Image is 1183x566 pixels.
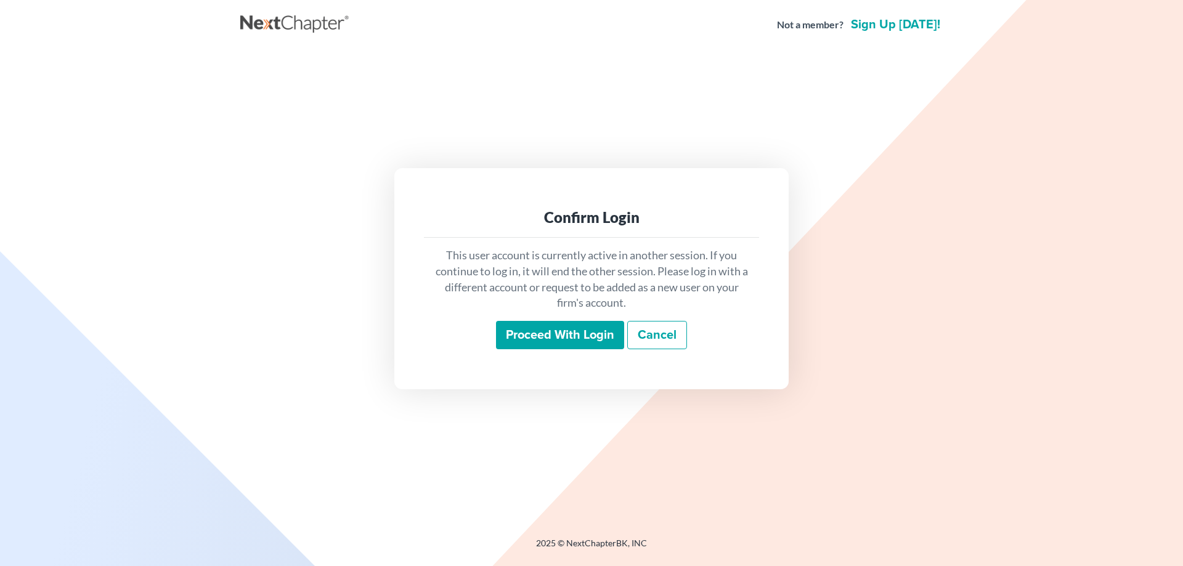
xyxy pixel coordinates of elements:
[434,248,749,311] p: This user account is currently active in another session. If you continue to log in, it will end ...
[848,18,943,31] a: Sign up [DATE]!
[240,537,943,559] div: 2025 © NextChapterBK, INC
[496,321,624,349] input: Proceed with login
[777,18,844,32] strong: Not a member?
[627,321,687,349] a: Cancel
[434,208,749,227] div: Confirm Login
